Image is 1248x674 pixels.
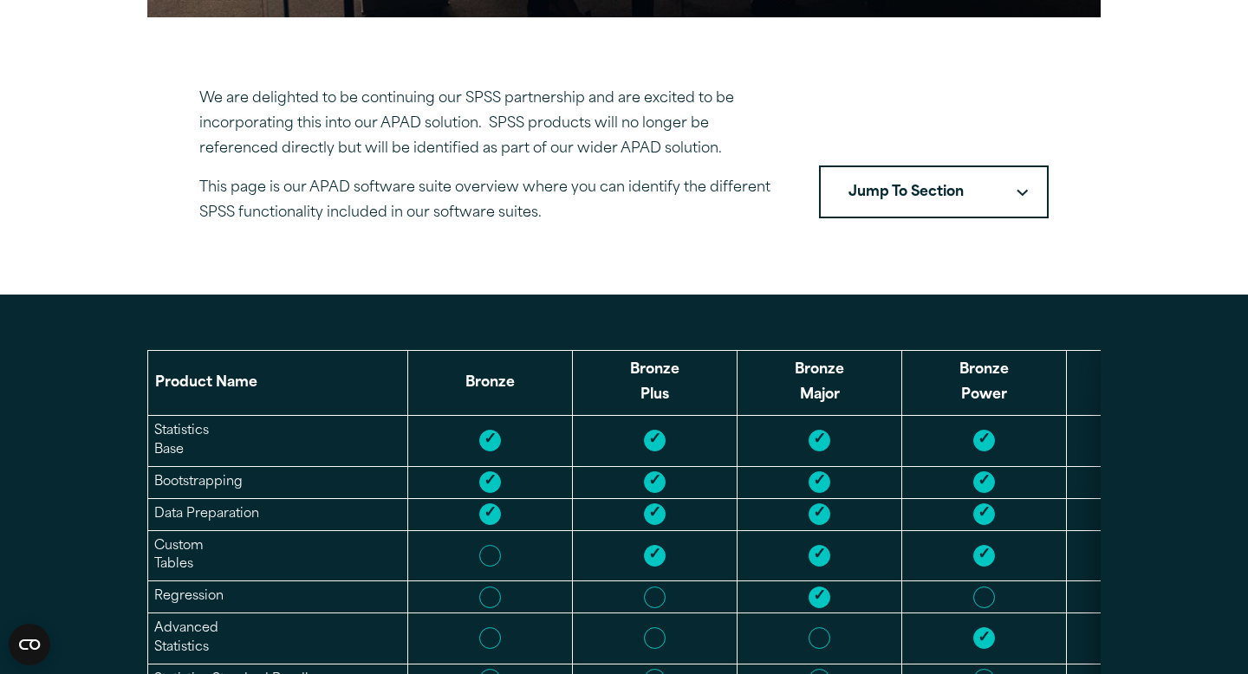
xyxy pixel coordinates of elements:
[148,466,408,498] td: Bootstrapping
[1067,351,1232,416] th: Bronze Maximum
[199,87,777,161] p: We are delighted to be continuing our SPSS partnership and are excited to be incorporating this i...
[819,165,1049,219] button: Jump To SectionDownward pointing chevron
[148,581,408,613] td: Regression
[148,530,408,581] td: Custom Tables
[9,624,50,665] button: Open CMP widget
[573,351,738,416] th: Bronze Plus
[148,351,408,416] th: Product Name
[148,498,408,530] td: Data Preparation
[819,165,1049,219] nav: Table of Contents
[199,176,777,226] p: This page is our APAD software suite overview where you can identify the different SPSS functiona...
[148,613,408,664] td: Advanced Statistics
[408,351,573,416] th: Bronze
[738,351,902,416] th: Bronze Major
[1017,189,1028,197] svg: Downward pointing chevron
[902,351,1067,416] th: Bronze Power
[148,415,408,466] td: Statistics Base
